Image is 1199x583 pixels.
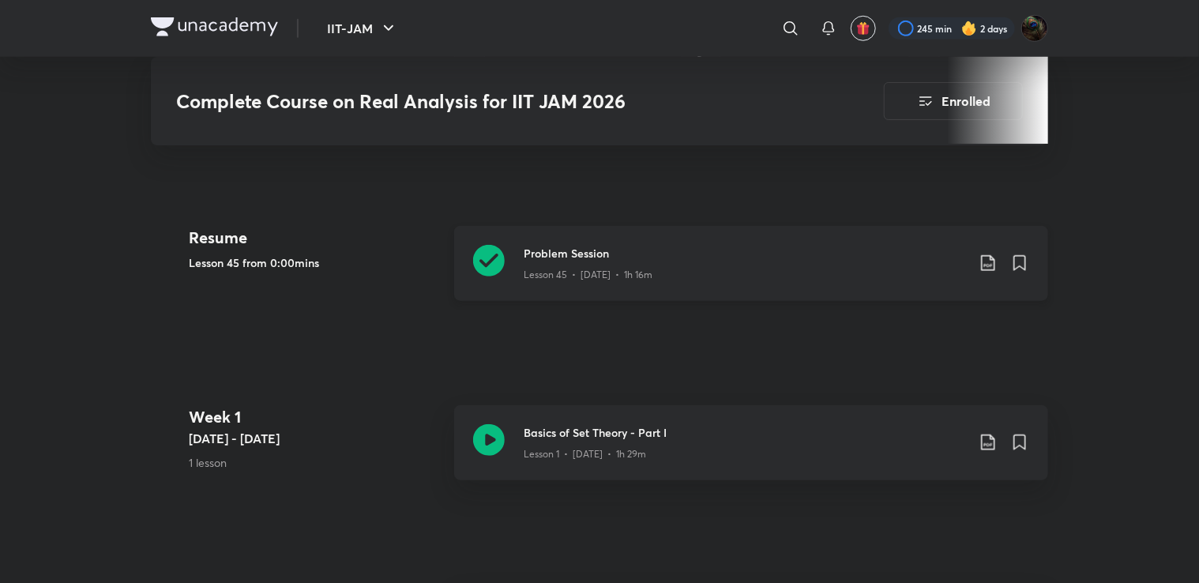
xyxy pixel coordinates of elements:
[151,17,278,40] a: Company Logo
[189,226,442,250] h4: Resume
[189,454,442,471] p: 1 lesson
[524,447,646,461] p: Lesson 1 • [DATE] • 1h 29m
[524,245,966,261] h3: Problem Session
[524,424,966,441] h3: Basics of Set Theory - Part I
[524,268,652,282] p: Lesson 45 • [DATE] • 1h 16m
[1021,15,1048,42] img: Shubham Deshmukh
[318,13,408,44] button: IIT-JAM
[851,16,876,41] button: avatar
[961,21,977,36] img: streak
[176,90,795,113] h3: Complete Course on Real Analysis for IIT JAM 2026
[454,405,1048,499] a: Basics of Set Theory - Part ILesson 1 • [DATE] • 1h 29m
[884,82,1023,120] button: Enrolled
[454,226,1048,320] a: Problem SessionLesson 45 • [DATE] • 1h 16m
[856,21,870,36] img: avatar
[189,429,442,448] h5: [DATE] - [DATE]
[189,405,442,429] h4: Week 1
[189,254,442,271] h5: Lesson 45 from 0:00mins
[151,17,278,36] img: Company Logo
